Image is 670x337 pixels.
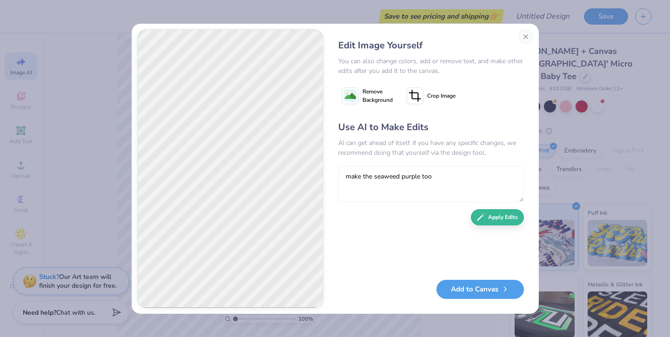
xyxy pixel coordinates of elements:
button: Close [518,29,533,44]
div: Edit Image Yourself [338,39,524,53]
textarea: make the seaweed purple too [338,166,524,202]
button: Add to Canvas [436,280,524,299]
div: AI can get ahead of itself. If you have any specific changes, we recommend doing that yourself vi... [338,138,524,158]
div: You can also change colors, add or remove text, and make other edits after you add it to the canvas. [338,56,524,76]
button: Crop Image [403,84,461,107]
button: Apply Edits [471,209,524,225]
span: Remove Background [362,87,393,104]
div: Use AI to Make Edits [338,120,524,134]
button: Remove Background [338,84,396,107]
span: Crop Image [427,92,456,100]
